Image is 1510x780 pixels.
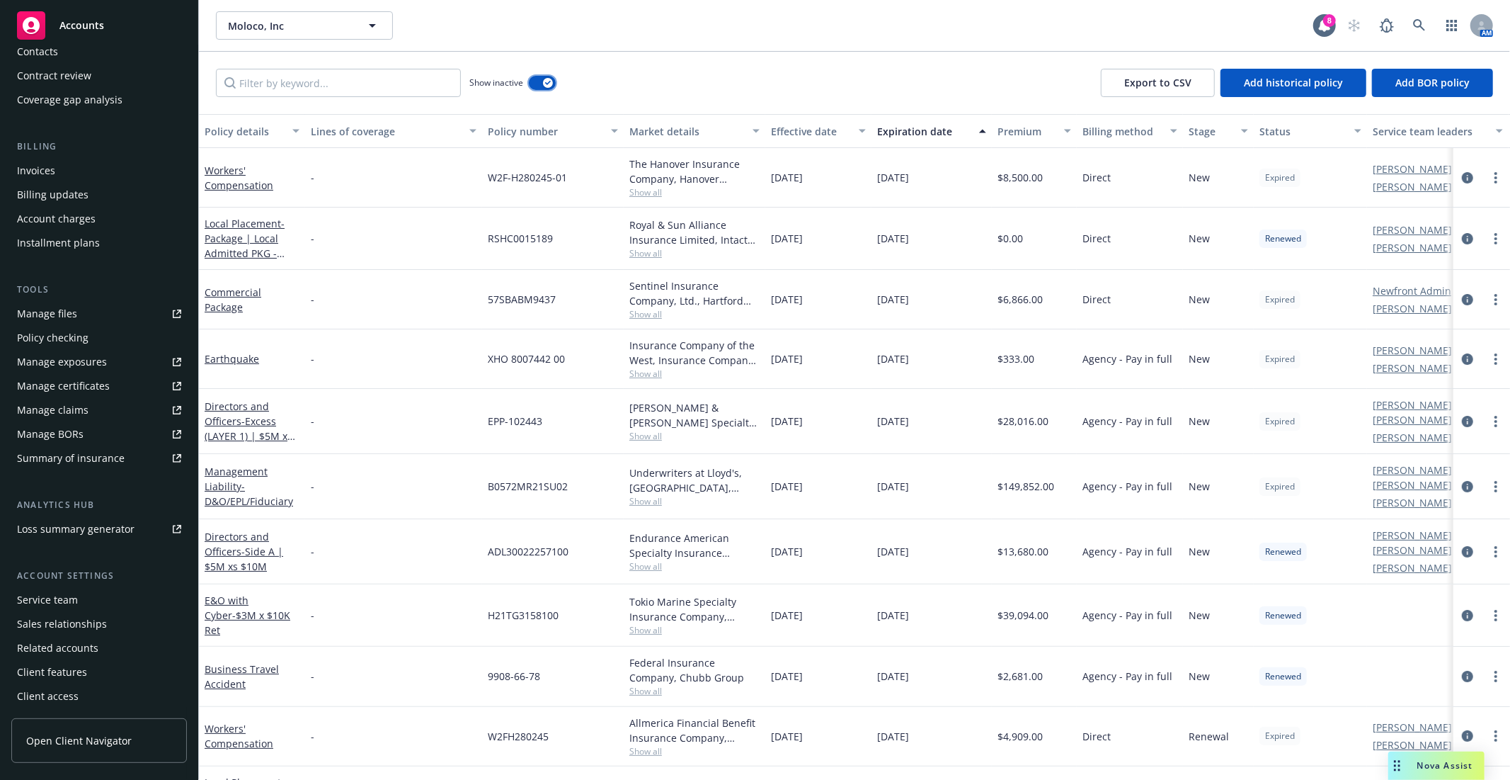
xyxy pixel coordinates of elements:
[1487,169,1504,186] a: more
[629,338,760,368] div: Insurance Company of the West, Insurance Company of the West (ICW), Amwins
[1189,292,1210,307] span: New
[1395,76,1470,89] span: Add BOR policy
[17,613,107,635] div: Sales relationships
[771,124,850,139] div: Effective date
[11,399,187,422] a: Manage claims
[1373,737,1452,752] a: [PERSON_NAME]
[205,414,295,458] span: - Excess (LAYER 1) | $5M xs $5M
[1388,752,1406,780] div: Drag to move
[205,722,273,750] a: Workers' Compensation
[1373,162,1452,176] a: [PERSON_NAME]
[997,414,1048,429] span: $28,016.00
[11,375,187,397] a: Manage certificates
[17,64,91,87] div: Contract review
[1373,240,1452,255] a: [PERSON_NAME]
[877,170,909,185] span: [DATE]
[17,589,78,611] div: Service team
[311,729,314,744] span: -
[205,594,290,637] a: E&O with Cyber
[205,545,283,573] span: - Side A | $5M xs $10M
[1373,343,1452,358] a: [PERSON_NAME]
[11,637,187,660] a: Related accounts
[216,11,393,40] button: Moloco, Inc
[629,560,760,572] span: Show all
[11,518,187,541] a: Loss summary generator
[17,327,88,349] div: Policy checking
[205,400,292,458] a: Directors and Officers
[1265,546,1301,558] span: Renewed
[11,589,187,611] a: Service team
[205,286,261,314] a: Commercial Package
[997,292,1043,307] span: $6,866.00
[1367,114,1509,148] button: Service team leaders
[59,20,104,31] span: Accounts
[1082,292,1111,307] span: Direct
[1340,11,1368,40] a: Start snowing
[488,231,553,246] span: RSHC0015189
[629,655,760,685] div: Federal Insurance Company, Chubb Group
[1487,413,1504,430] a: more
[1189,414,1210,429] span: New
[311,124,461,139] div: Lines of coverage
[629,186,760,198] span: Show all
[488,479,568,494] span: B0572MR21SU02
[11,351,187,373] a: Manage exposures
[771,292,803,307] span: [DATE]
[997,231,1023,246] span: $0.00
[1487,543,1504,560] a: more
[205,164,273,192] a: Workers' Compensation
[1082,124,1162,139] div: Billing method
[1082,544,1172,559] span: Agency - Pay in full
[1189,608,1210,623] span: New
[1373,430,1452,445] a: [PERSON_NAME]
[199,114,305,148] button: Policy details
[1373,283,1451,298] a: Newfront Admin
[1189,124,1232,139] div: Stage
[17,159,55,182] div: Invoices
[311,414,314,429] span: -
[1082,414,1172,429] span: Agency - Pay in full
[1082,351,1172,366] span: Agency - Pay in full
[11,89,187,111] a: Coverage gap analysis
[205,530,283,573] a: Directors and Officers
[1265,171,1295,184] span: Expired
[205,662,279,691] a: Business Travel Accident
[1265,353,1295,366] span: Expired
[771,479,803,494] span: [DATE]
[877,231,909,246] span: [DATE]
[1265,232,1301,245] span: Renewed
[1459,543,1476,560] a: circleInformation
[17,399,88,422] div: Manage claims
[1459,351,1476,368] a: circleInformation
[305,114,482,148] button: Lines of coverage
[11,423,187,446] a: Manage BORs
[1323,14,1336,27] div: 8
[629,624,760,636] span: Show all
[216,69,461,97] input: Filter by keyword...
[997,479,1054,494] span: $149,852.00
[1487,230,1504,247] a: more
[624,114,765,148] button: Market details
[17,183,88,206] div: Billing updates
[11,283,187,297] div: Tools
[488,170,567,185] span: W2F-H280245-01
[488,669,540,684] span: 9908-66-78
[1189,544,1210,559] span: New
[205,217,294,290] a: Local Placement
[1487,607,1504,624] a: more
[1487,351,1504,368] a: more
[997,170,1043,185] span: $8,500.00
[17,375,110,397] div: Manage certificates
[11,183,187,206] a: Billing updates
[1189,170,1210,185] span: New
[1077,114,1183,148] button: Billing method
[1438,11,1466,40] a: Switch app
[877,479,909,494] span: [DATE]
[1459,668,1476,685] a: circleInformation
[1265,480,1295,493] span: Expired
[17,351,107,373] div: Manage exposures
[877,544,909,559] span: [DATE]
[629,745,760,757] span: Show all
[11,447,187,470] a: Summary of insurance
